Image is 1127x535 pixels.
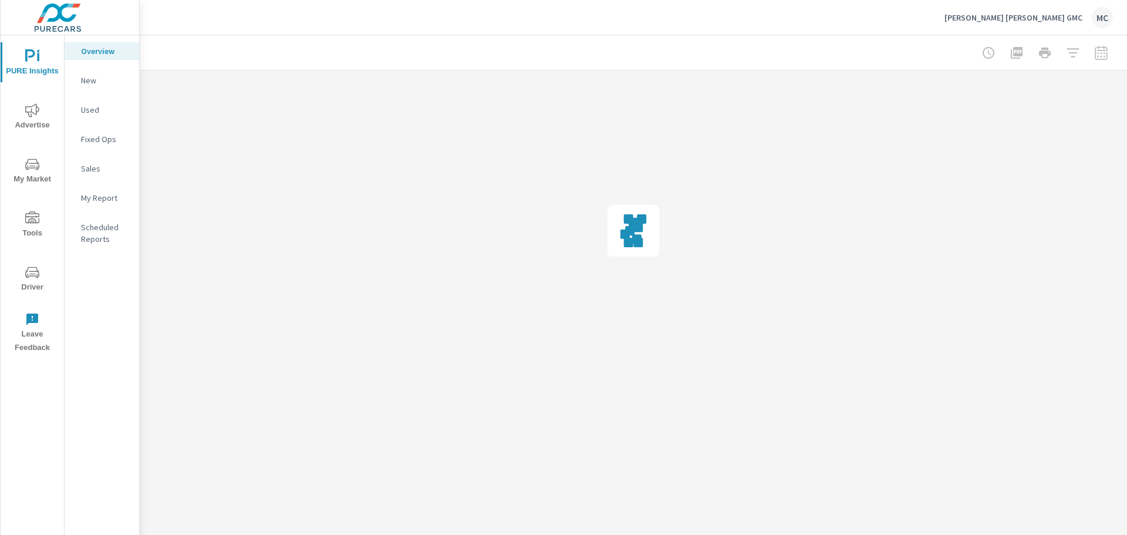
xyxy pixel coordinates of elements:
[1,35,64,359] div: nav menu
[65,130,139,148] div: Fixed Ops
[65,218,139,248] div: Scheduled Reports
[4,211,60,240] span: Tools
[65,42,139,60] div: Overview
[65,189,139,207] div: My Report
[944,12,1082,23] p: [PERSON_NAME] [PERSON_NAME] GMC
[81,75,130,86] p: New
[4,157,60,186] span: My Market
[81,192,130,204] p: My Report
[81,104,130,116] p: Used
[65,160,139,177] div: Sales
[81,221,130,245] p: Scheduled Reports
[1092,7,1113,28] div: MC
[65,72,139,89] div: New
[65,101,139,119] div: Used
[4,312,60,355] span: Leave Feedback
[4,103,60,132] span: Advertise
[81,163,130,174] p: Sales
[4,265,60,294] span: Driver
[81,45,130,57] p: Overview
[81,133,130,145] p: Fixed Ops
[4,49,60,78] span: PURE Insights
